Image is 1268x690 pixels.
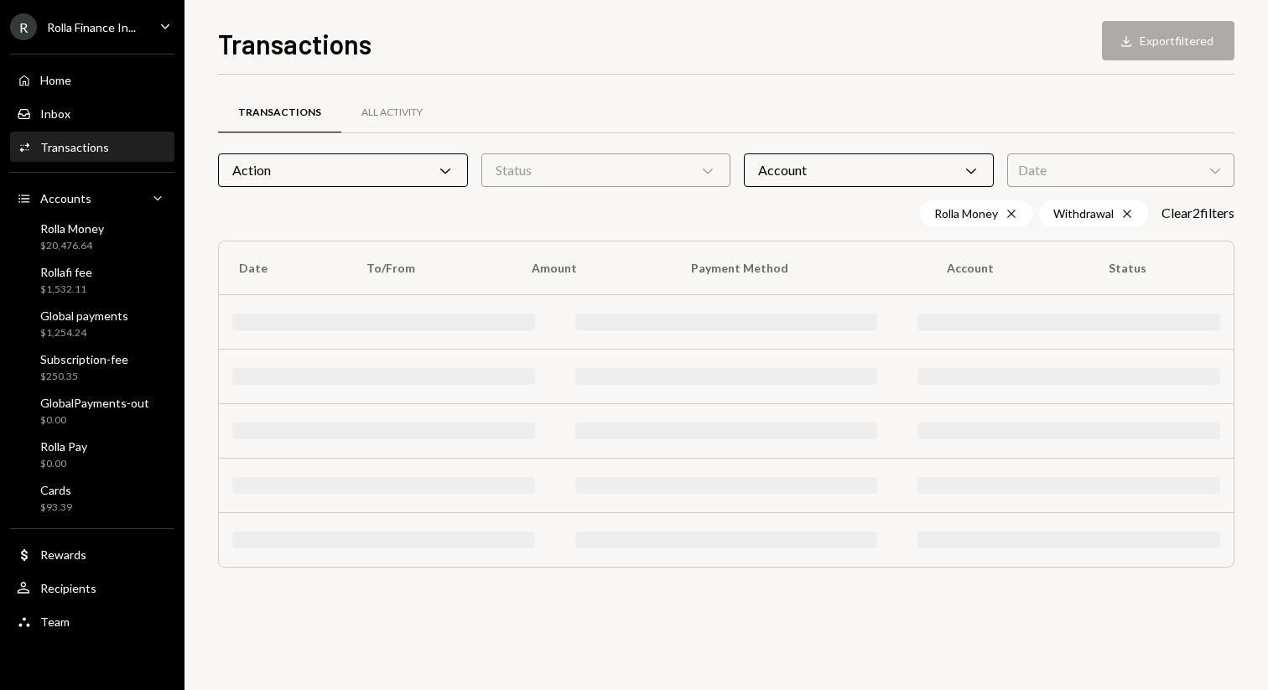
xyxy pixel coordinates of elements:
[920,200,1032,227] div: Rolla Money
[40,413,149,428] div: $0.00
[10,260,174,300] a: Rollafi fee$1,532.11
[10,347,174,387] a: Subscription-fee$250.35
[40,581,96,595] div: Recipients
[10,183,174,213] a: Accounts
[10,606,174,636] a: Team
[218,27,372,60] h1: Transactions
[40,396,149,410] div: GlobalPayments-out
[10,65,174,95] a: Home
[40,221,104,236] div: Rolla Money
[1089,241,1234,295] th: Status
[10,539,174,569] a: Rewards
[218,91,341,134] a: Transactions
[10,216,174,257] a: Rolla Money$20,476.64
[40,309,128,323] div: Global payments
[1039,200,1148,227] div: Withdrawal
[10,303,174,344] a: Global payments$1,254.24
[671,241,927,295] th: Payment Method
[40,191,91,205] div: Accounts
[481,153,731,187] div: Status
[238,106,321,120] div: Transactions
[40,439,87,454] div: Rolla Pay
[10,98,174,128] a: Inbox
[40,547,86,562] div: Rewards
[40,483,72,497] div: Cards
[744,153,994,187] div: Account
[40,457,87,471] div: $0.00
[40,501,72,515] div: $93.39
[219,241,346,295] th: Date
[10,13,37,40] div: R
[927,241,1089,295] th: Account
[40,265,92,279] div: Rollafi fee
[1161,205,1234,222] button: Clear2filters
[40,106,70,121] div: Inbox
[10,132,174,162] a: Transactions
[40,615,70,629] div: Team
[10,391,174,431] a: GlobalPayments-out$0.00
[40,352,128,366] div: Subscription-fee
[40,140,109,154] div: Transactions
[40,283,92,297] div: $1,532.11
[40,326,128,340] div: $1,254.24
[218,153,468,187] div: Action
[40,370,128,384] div: $250.35
[47,20,136,34] div: Rolla Finance In...
[10,573,174,603] a: Recipients
[10,478,174,518] a: Cards$93.39
[10,434,174,475] a: Rolla Pay$0.00
[346,241,512,295] th: To/From
[512,241,671,295] th: Amount
[341,91,443,134] a: All Activity
[40,73,71,87] div: Home
[361,106,423,120] div: All Activity
[40,239,104,253] div: $20,476.64
[1007,153,1234,187] div: Date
